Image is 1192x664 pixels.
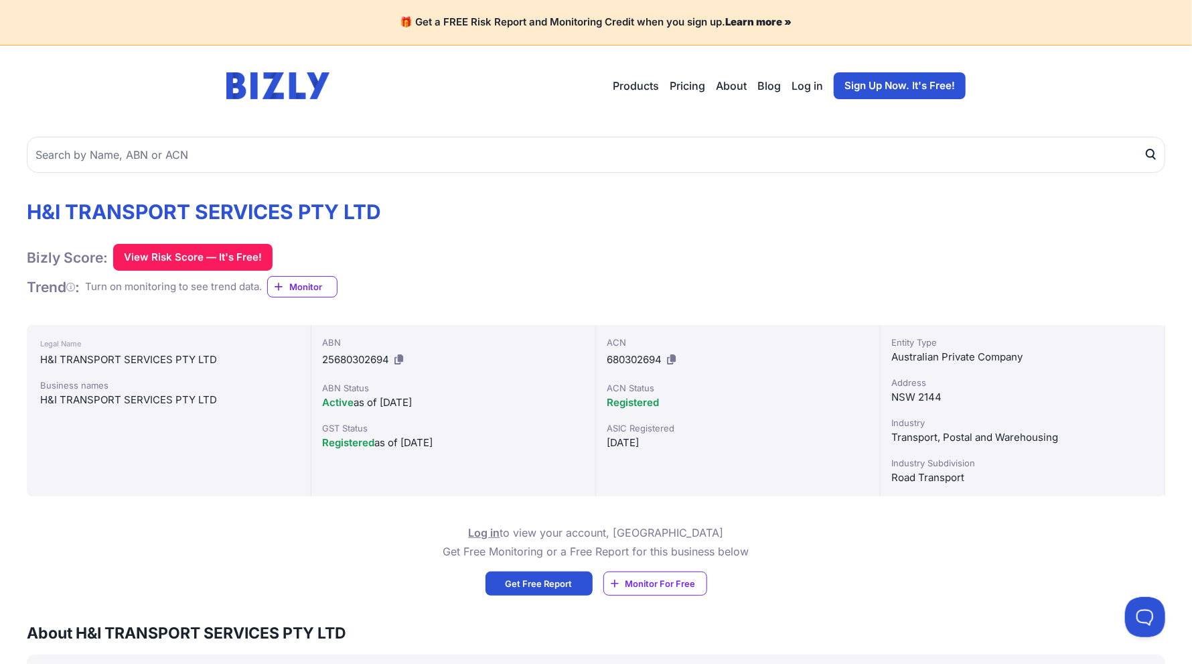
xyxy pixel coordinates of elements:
[322,396,354,409] span: Active
[607,336,869,349] div: ACN
[891,389,1154,405] div: NSW 2144
[27,249,108,267] h1: Bizly Score:
[716,78,747,94] a: About
[40,392,297,408] div: H&I TRANSPORT SERVICES PTY LTD
[322,395,585,411] div: as of [DATE]
[322,336,585,349] div: ABN
[625,577,696,590] span: Monitor For Free
[322,436,374,449] span: Registered
[40,336,297,352] div: Legal Name
[267,276,338,297] a: Monitor
[469,526,500,539] a: Log in
[670,78,705,94] a: Pricing
[607,396,659,409] span: Registered
[891,456,1154,470] div: Industry Subdivision
[40,379,297,392] div: Business names
[322,381,585,395] div: ABN Status
[891,336,1154,349] div: Entity Type
[322,435,585,451] div: as of [DATE]
[40,352,297,368] div: H&I TRANSPORT SERVICES PTY LTD
[1125,597,1165,637] iframe: Toggle Customer Support
[891,349,1154,365] div: Australian Private Company
[27,137,1165,173] input: Search by Name, ABN or ACN
[792,78,823,94] a: Log in
[85,279,262,295] div: Turn on monitoring to see trend data.
[607,435,869,451] div: [DATE]
[443,523,749,561] p: to view your account, [GEOGRAPHIC_DATA] Get Free Monitoring or a Free Report for this business below
[607,353,662,366] span: 680302694
[613,78,659,94] button: Products
[27,278,80,296] h1: Trend :
[834,72,966,99] a: Sign Up Now. It's Free!
[891,376,1154,389] div: Address
[16,16,1176,29] h4: 🎁 Get a FREE Risk Report and Monitoring Credit when you sign up.
[726,15,792,28] a: Learn more »
[322,353,389,366] span: 25680302694
[27,622,1165,644] h3: About H&I TRANSPORT SERVICES PTY LTD
[607,381,869,395] div: ACN Status
[891,429,1154,446] div: Transport, Postal and Warehousing
[289,280,337,293] span: Monitor
[891,470,1154,486] div: Road Transport
[757,78,781,94] a: Blog
[486,572,593,596] a: Get Free Report
[113,244,273,271] button: View Risk Score — It's Free!
[607,421,869,435] div: ASIC Registered
[322,421,585,435] div: GST Status
[506,577,573,590] span: Get Free Report
[603,572,707,596] a: Monitor For Free
[27,200,381,224] h1: H&I TRANSPORT SERVICES PTY LTD
[891,416,1154,429] div: Industry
